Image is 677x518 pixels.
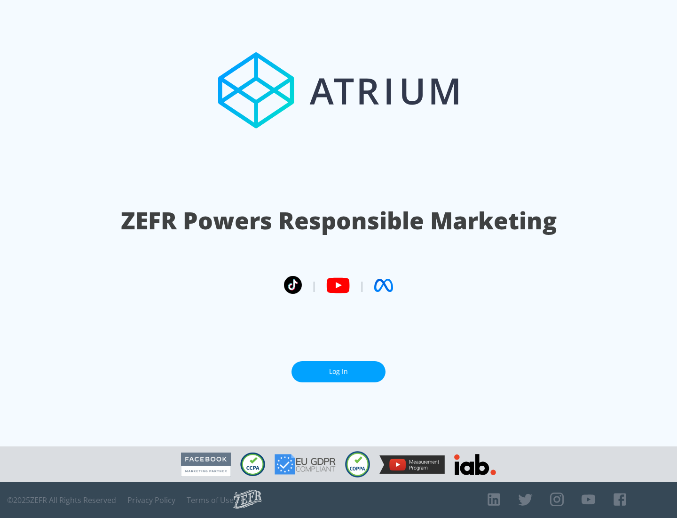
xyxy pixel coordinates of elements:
a: Privacy Policy [127,495,175,505]
img: IAB [454,454,496,475]
img: Facebook Marketing Partner [181,453,231,477]
img: YouTube Measurement Program [379,455,445,474]
span: © 2025 ZEFR All Rights Reserved [7,495,116,505]
img: COPPA Compliant [345,451,370,478]
span: | [359,278,365,292]
h1: ZEFR Powers Responsible Marketing [121,204,557,237]
a: Log In [291,361,386,382]
img: CCPA Compliant [240,453,265,476]
img: GDPR Compliant [275,454,336,475]
a: Terms of Use [187,495,234,505]
span: | [311,278,317,292]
